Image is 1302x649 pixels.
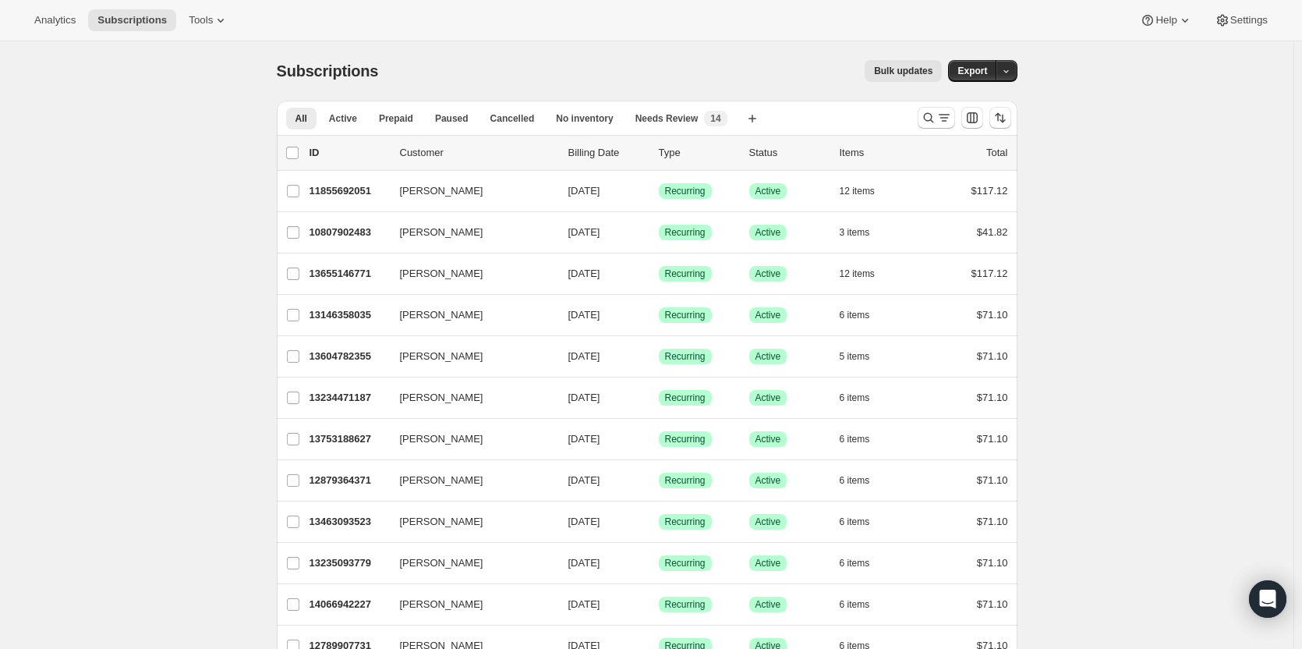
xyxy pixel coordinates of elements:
[840,180,892,202] button: 12 items
[840,226,870,239] span: 3 items
[490,112,535,125] span: Cancelled
[391,427,547,452] button: [PERSON_NAME]
[310,266,387,282] p: 13655146771
[977,516,1008,527] span: $71.10
[665,226,706,239] span: Recurring
[977,392,1008,403] span: $71.10
[665,474,706,487] span: Recurring
[665,185,706,197] span: Recurring
[840,594,887,615] button: 6 items
[840,516,870,528] span: 6 items
[840,304,887,326] button: 6 items
[568,392,600,403] span: [DATE]
[1130,9,1201,31] button: Help
[391,261,547,286] button: [PERSON_NAME]
[310,552,1008,574] div: 13235093779[PERSON_NAME][DATE]SuccessRecurringSuccessActive6 items$71.10
[568,185,600,197] span: [DATE]
[840,145,918,161] div: Items
[310,180,1008,202] div: 11855692051[PERSON_NAME][DATE]SuccessRecurringSuccessActive12 items$117.12
[755,392,781,404] span: Active
[391,179,547,204] button: [PERSON_NAME]
[918,107,955,129] button: Search and filter results
[400,225,483,240] span: [PERSON_NAME]
[310,222,1008,243] div: 10807902483[PERSON_NAME][DATE]SuccessRecurringSuccessActive3 items$41.82
[277,62,379,80] span: Subscriptions
[665,598,706,611] span: Recurring
[310,594,1008,615] div: 14066942227[PERSON_NAME][DATE]SuccessRecurringSuccessActive6 items$71.10
[310,555,387,571] p: 13235093779
[840,511,887,533] button: 6 items
[665,268,706,280] span: Recurring
[840,346,887,367] button: 5 items
[665,557,706,569] span: Recurring
[391,592,547,617] button: [PERSON_NAME]
[665,433,706,445] span: Recurring
[1230,14,1268,27] span: Settings
[971,185,1008,197] span: $117.12
[400,349,483,364] span: [PERSON_NAME]
[659,145,737,161] div: Type
[840,392,870,404] span: 6 items
[88,9,176,31] button: Subscriptions
[665,350,706,363] span: Recurring
[97,14,167,27] span: Subscriptions
[400,431,483,447] span: [PERSON_NAME]
[665,392,706,404] span: Recurring
[961,107,983,129] button: Customize table column order and visibility
[840,474,870,487] span: 6 items
[840,557,870,569] span: 6 items
[957,65,987,77] span: Export
[25,9,85,31] button: Analytics
[400,390,483,406] span: [PERSON_NAME]
[665,309,706,321] span: Recurring
[568,226,600,238] span: [DATE]
[435,112,469,125] span: Paused
[1155,14,1176,27] span: Help
[391,385,547,410] button: [PERSON_NAME]
[310,511,1008,533] div: 13463093523[PERSON_NAME][DATE]SuccessRecurringSuccessActive6 items$71.10
[310,428,1008,450] div: 13753188627[PERSON_NAME][DATE]SuccessRecurringSuccessActive6 items$71.10
[310,304,1008,326] div: 13146358035[PERSON_NAME][DATE]SuccessRecurringSuccessActive6 items$71.10
[310,263,1008,285] div: 13655146771[PERSON_NAME][DATE]SuccessRecurringSuccessActive12 items$117.12
[755,185,781,197] span: Active
[1205,9,1277,31] button: Settings
[755,474,781,487] span: Active
[400,555,483,571] span: [PERSON_NAME]
[865,60,942,82] button: Bulk updates
[379,112,413,125] span: Prepaid
[189,14,213,27] span: Tools
[400,473,483,488] span: [PERSON_NAME]
[400,597,483,612] span: [PERSON_NAME]
[1249,580,1286,618] div: Open Intercom Messenger
[310,225,387,240] p: 10807902483
[971,268,1008,279] span: $117.12
[568,557,600,569] span: [DATE]
[568,268,600,279] span: [DATE]
[755,557,781,569] span: Active
[755,433,781,445] span: Active
[840,433,870,445] span: 6 items
[840,185,875,197] span: 12 items
[391,509,547,534] button: [PERSON_NAME]
[977,226,1008,238] span: $41.82
[310,473,387,488] p: 12879364371
[556,112,613,125] span: No inventory
[310,387,1008,409] div: 13234471187[PERSON_NAME][DATE]SuccessRecurringSuccessActive6 items$71.10
[710,112,720,125] span: 14
[568,474,600,486] span: [DATE]
[310,514,387,530] p: 13463093523
[755,516,781,528] span: Active
[977,557,1008,569] span: $71.10
[840,428,887,450] button: 6 items
[568,309,600,321] span: [DATE]
[989,107,1011,129] button: Sort the results
[840,263,892,285] button: 12 items
[755,350,781,363] span: Active
[568,433,600,445] span: [DATE]
[755,226,781,239] span: Active
[740,108,765,129] button: Create new view
[310,597,387,612] p: 14066942227
[749,145,827,161] p: Status
[840,598,870,611] span: 6 items
[400,514,483,530] span: [PERSON_NAME]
